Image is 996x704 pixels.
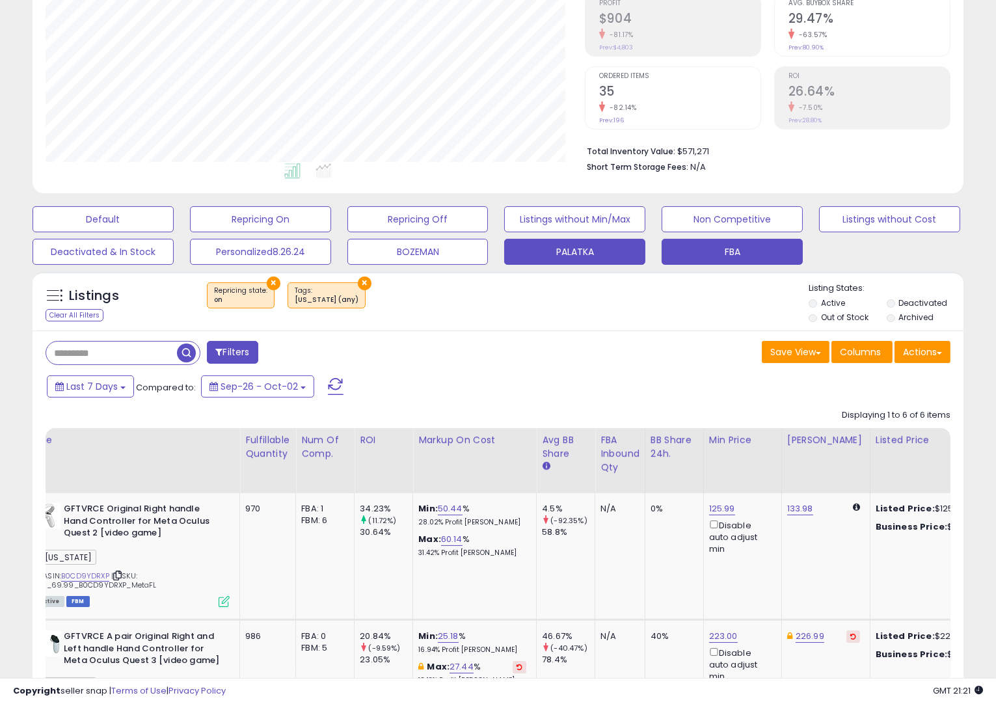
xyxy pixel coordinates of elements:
button: Repricing On [190,206,331,232]
label: Out of Stock [821,312,868,323]
button: Listings without Min/Max [504,206,645,232]
a: 125.99 [709,502,735,515]
div: 23.05% [360,654,412,666]
button: BOZEMAN [347,239,489,265]
div: N/A [600,630,635,642]
small: (11.72%) [368,515,396,526]
small: (-40.47%) [550,643,587,653]
h2: 29.47% [788,11,950,29]
button: Filters [207,341,258,364]
h2: 26.64% [788,84,950,102]
div: seller snap | | [13,685,226,697]
small: Prev: 28.80% [788,116,822,124]
small: -63.57% [794,30,828,40]
div: Min Price [709,433,776,447]
a: 27.44 [450,660,474,673]
button: Sep-26 - Oct-02 [201,375,314,398]
a: 226.99 [796,630,824,643]
i: Revert to store-level Max Markup [517,664,522,670]
span: N/A [690,161,706,173]
small: -82.14% [605,103,637,113]
div: FBA: 1 [301,503,344,515]
th: The percentage added to the cost of goods (COGS) that forms the calculator for Min & Max prices. [413,428,537,493]
div: % [418,503,526,527]
button: × [358,277,371,290]
div: 78.4% [542,654,595,666]
span: [US_STATE] [34,550,96,565]
div: Markup on Cost [418,433,531,447]
label: Deactivated [898,297,947,308]
div: [US_STATE] (any) [295,295,358,305]
b: Total Inventory Value: [587,146,675,157]
div: 986 [245,630,286,642]
a: 25.18 [438,630,459,643]
b: Business Price: [876,521,947,533]
h2: $904 [599,11,760,29]
h5: Listings [69,287,119,305]
div: $125.99 [876,503,984,515]
i: Revert to store-level Dynamic Max Price [850,633,856,640]
button: Columns [831,341,893,363]
a: 50.44 [438,502,463,515]
div: % [418,661,526,685]
button: Deactivated & In Stock [33,239,174,265]
i: This overrides the store level Dynamic Max Price for this listing [787,632,792,640]
div: Fulfillable Quantity [245,433,290,461]
li: $571,271 [587,142,941,158]
a: 223.00 [709,630,738,643]
div: 34.23% [360,503,412,515]
div: Disable auto adjust min [709,645,772,683]
div: FBA: 0 [301,630,344,642]
small: -7.50% [794,103,823,113]
span: Repricing state : [214,286,267,305]
a: Privacy Policy [168,684,226,697]
p: Listing States: [809,282,963,295]
b: Min: [418,502,438,515]
div: 46.67% [542,630,595,642]
div: $125.99 [876,521,984,533]
button: Personalized8.26.24 [190,239,331,265]
b: Min: [418,630,438,642]
a: 60.14 [441,533,463,546]
div: 40% [651,630,693,642]
span: Tags : [295,286,358,305]
span: All listings currently available for purchase on Amazon [34,596,64,607]
strong: Copyright [13,684,61,697]
img: 31P9kki5PTL._SL40_.jpg [34,630,61,657]
i: This overrides the store level max markup for this listing [418,662,424,671]
div: N/A [600,503,635,515]
button: PALATKA [504,239,645,265]
div: FBM: 5 [301,642,344,654]
span: Last 7 Days [66,380,118,393]
span: 2025-10-10 21:21 GMT [933,684,983,697]
div: 0% [651,503,693,515]
span: FBM [66,596,90,607]
label: Archived [898,312,934,323]
button: Non Competitive [662,206,803,232]
b: GFTVRCE Original Right handle Hand Controller for Meta Oculus Quest 2 [video game] [64,503,222,543]
button: Repricing Off [347,206,489,232]
div: Avg BB Share [542,433,589,461]
div: % [418,534,526,558]
b: Listed Price: [876,502,935,515]
span: Ordered Items [599,73,760,80]
button: Listings without Cost [819,206,960,232]
div: Disable auto adjust min [709,518,772,555]
span: | SKU: 156_69.99_B0CD9YDRXP_MetaFL [34,571,157,590]
div: Listed Price [876,433,988,447]
button: FBA [662,239,803,265]
div: FBM: 6 [301,515,344,526]
a: Terms of Use [111,684,167,697]
span: Compared to: [136,381,196,394]
b: Short Term Storage Fees: [587,161,688,172]
div: ROI [360,433,407,447]
div: 30.64% [360,526,412,538]
a: B0CD9YDRXP [61,571,109,582]
label: Active [821,297,845,308]
b: GFTVRCE A pair Original Right and Left handle Hand Controller for Meta Oculus Quest 3 [video game] [64,630,222,670]
b: Business Price: [876,648,947,660]
span: Sep-26 - Oct-02 [221,380,298,393]
div: 970 [245,503,286,515]
button: Default [33,206,174,232]
b: Max: [427,660,450,673]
